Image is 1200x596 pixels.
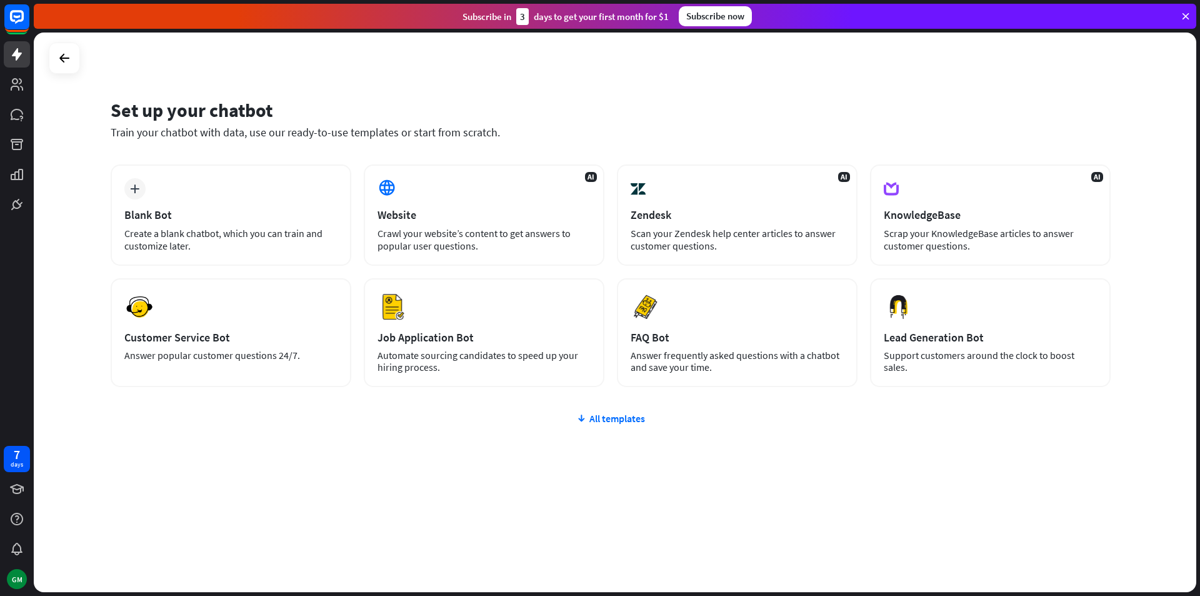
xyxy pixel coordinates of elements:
a: 7 days [4,446,30,472]
div: 7 [14,449,20,460]
div: Subscribe in days to get your first month for $1 [462,8,669,25]
div: days [11,460,23,469]
div: 3 [516,8,529,25]
div: Subscribe now [679,6,752,26]
div: GM [7,569,27,589]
